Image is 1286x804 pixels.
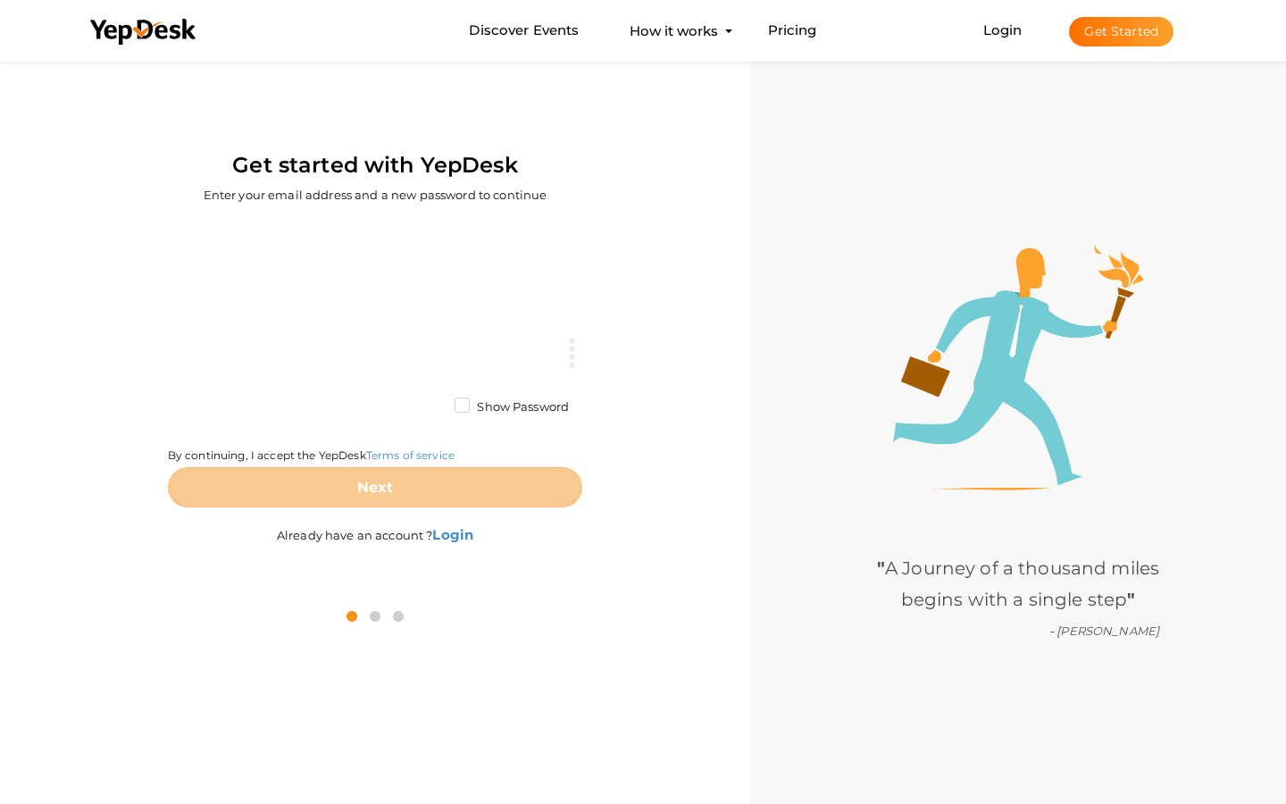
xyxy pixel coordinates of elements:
b: " [877,557,885,579]
a: Pricing [768,14,817,47]
label: Show Password [455,398,569,416]
label: Get started with YepDesk [232,148,517,182]
button: How it works [624,14,723,47]
label: By continuing, I accept the YepDesk [168,448,455,463]
img: step1-illustration.png [893,245,1143,491]
b: " [1127,589,1135,610]
label: Enter your email address and a new password to continue [204,187,547,204]
a: Discover Events [469,14,579,47]
button: Get Started [1069,17,1173,46]
b: Login [432,526,473,543]
a: Login [983,21,1023,38]
b: Next [357,479,394,496]
a: Terms of service [366,448,455,462]
span: A Journey of a thousand miles begins with a single step [877,557,1159,610]
label: Already have an account ? [277,507,473,544]
i: - [PERSON_NAME] [1049,624,1159,638]
button: Next [168,467,582,507]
